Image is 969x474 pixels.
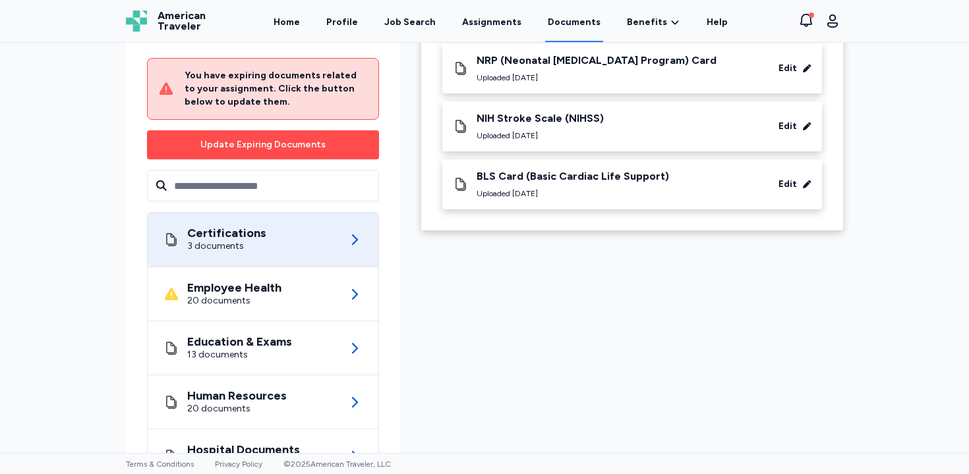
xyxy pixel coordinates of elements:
[627,16,680,29] a: Benefits
[477,130,604,141] div: Uploaded [DATE]
[158,11,206,32] span: American Traveler
[187,443,300,456] div: Hospital Documents
[477,72,717,83] div: Uploaded [DATE]
[187,389,287,402] div: Human Resources
[283,460,391,469] span: © 2025 American Traveler, LLC
[477,188,669,199] div: Uploaded [DATE]
[778,62,797,75] div: Edit
[215,460,262,469] a: Privacy Policy
[477,170,669,183] div: BLS Card (Basic Cardiac Life Support)
[187,281,281,294] div: Employee Health
[200,138,326,151] div: Update Expiring Documents
[627,16,667,29] span: Benefits
[778,120,797,133] div: Edit
[778,178,797,191] div: Edit
[187,294,281,307] div: 20 documents
[126,460,194,469] a: Terms & Conditions
[187,335,292,348] div: Education & Exams
[187,240,266,253] div: 3 documents
[185,69,368,109] div: You have expiring documents related to your assignment. Click the button below to update them.
[384,16,436,29] div: Job Search
[147,130,379,159] button: Update Expiring Documents
[126,11,147,32] img: Logo
[477,54,717,67] div: NRP (Neonatal [MEDICAL_DATA] Program) Card
[187,402,287,415] div: 20 documents
[187,226,266,240] div: Certifications
[477,112,604,125] div: NIH Stroke Scale (NIHSS)
[187,348,292,361] div: 13 documents
[545,1,603,42] a: Documents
